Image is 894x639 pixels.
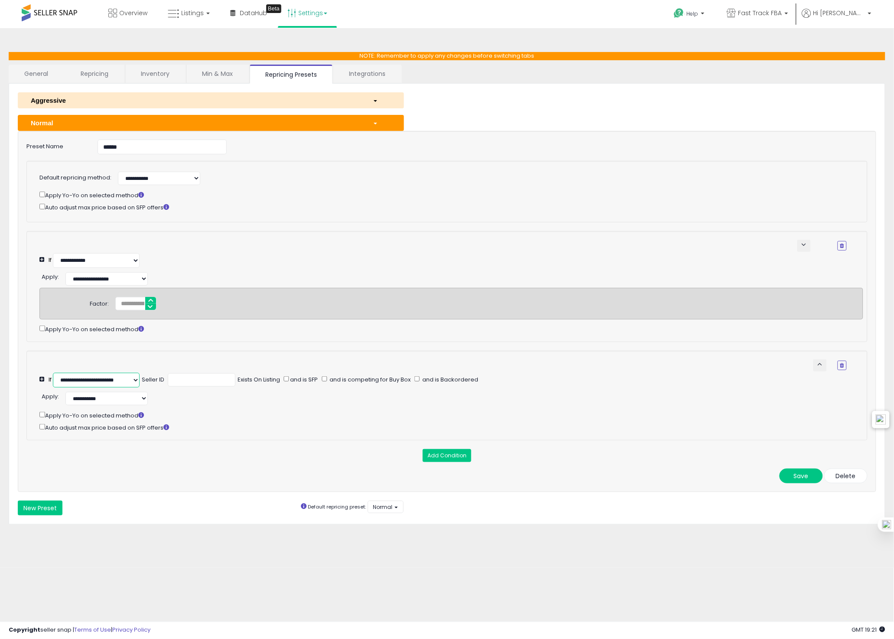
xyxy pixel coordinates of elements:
div: Aggressive [24,96,366,105]
img: icon48.png [876,414,886,425]
p: NOTE: Remember to apply any changes before switching tabs [9,52,885,60]
button: keyboard_arrow_down [797,240,811,252]
span: Apply [42,392,58,401]
a: Min & Max [186,65,248,83]
span: Help [687,10,698,17]
small: Default repricing preset: [308,503,366,510]
span: Normal [373,503,393,511]
span: keyboard_arrow_up [816,360,824,368]
button: Normal [18,115,404,131]
div: Normal [24,118,366,127]
img: one_i.png [882,520,891,529]
button: Delete [824,469,868,483]
div: Factor: [90,297,109,308]
div: Auto adjust max price based on SFP offers [39,422,863,432]
a: Integrations [333,65,401,83]
label: Default repricing method: [39,174,111,182]
button: keyboard_arrow_up [813,359,827,372]
div: Auto adjust max price based on SFP offers [39,202,847,212]
span: Apply [42,273,58,281]
span: and is SFP [289,375,318,384]
div: Exists On Listing [238,376,280,384]
div: : [42,390,59,401]
i: Get Help [674,8,685,19]
button: Add Condition [423,449,471,462]
span: Overview [119,9,147,17]
span: Fast Track FBA [738,9,782,17]
span: and is Backordered [421,375,478,384]
i: Remove Condition [840,363,844,368]
div: Apply Yo-Yo on selected method [39,410,863,420]
span: Hi [PERSON_NAME] [813,9,865,17]
button: Normal [368,501,404,513]
a: Repricing [65,65,124,83]
i: Remove Condition [840,243,844,248]
div: : [42,270,59,281]
label: Preset Name [20,140,91,151]
button: New Preset [18,501,62,515]
div: Seller ID [142,376,164,384]
div: Tooltip anchor [266,4,281,13]
span: Listings [181,9,204,17]
span: and is competing for Buy Box [329,375,411,384]
a: Repricing Presets [250,65,333,84]
a: General [9,65,64,83]
a: Help [667,1,713,28]
div: Apply Yo-Yo on selected method [39,190,847,199]
a: Inventory [125,65,185,83]
button: Aggressive [18,92,404,108]
button: Save [780,469,823,483]
div: Apply Yo-Yo on selected method [39,324,863,333]
span: DataHub [240,9,267,17]
a: Hi [PERSON_NAME] [802,9,871,28]
span: keyboard_arrow_down [800,241,808,249]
